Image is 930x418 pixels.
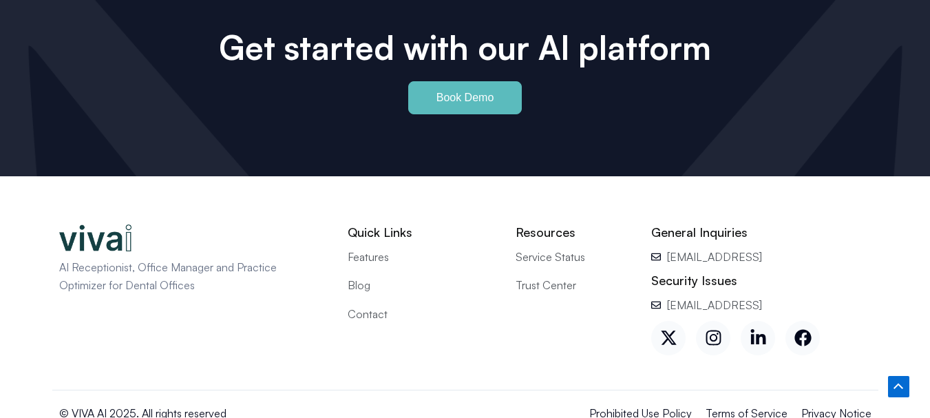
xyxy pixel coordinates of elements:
span: Trust Center [516,276,576,294]
span: [EMAIL_ADDRESS] [664,296,762,314]
a: Trust Center [516,276,631,294]
h2: Resources [516,224,631,240]
span: Book Demo [436,92,494,103]
span: Blog [348,276,370,294]
h2: General Inquiries [651,224,871,240]
span: [EMAIL_ADDRESS] [664,248,762,266]
a: Contact [348,305,495,323]
span: Service Status [516,248,585,266]
a: [EMAIL_ADDRESS] [651,248,871,266]
p: AI Receptionist, Office Manager and Practice Optimizer for Dental Offices [59,258,300,295]
h2: Security Issues [651,273,871,289]
h2: Quick Links [348,224,495,240]
span: Features [348,248,389,266]
a: [EMAIL_ADDRESS] [651,296,871,314]
span: Contact [348,305,388,323]
a: Blog [348,276,495,294]
a: Service Status [516,248,631,266]
h2: Get started with our Al platform [183,28,748,67]
a: Book Demo [408,81,522,114]
a: Features [348,248,495,266]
